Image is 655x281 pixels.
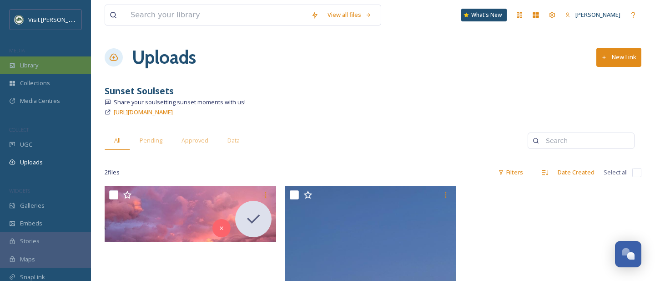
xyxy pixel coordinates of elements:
span: Library [20,61,38,70]
strong: Sunset Soulsets [105,85,174,97]
button: New Link [596,48,641,66]
span: Select all [604,168,628,177]
img: ext_1740975746.602921_tnreed5091@gmail.com-inbound1648022169261413992.jpg [105,186,276,241]
span: All [114,136,121,145]
span: Uploads [20,158,43,167]
a: [URL][DOMAIN_NAME] [114,107,173,118]
button: Open Chat [615,241,641,267]
span: Embeds [20,219,42,228]
span: Data [227,136,240,145]
span: Media Centres [20,97,60,105]
span: Maps [20,255,35,264]
a: Uploads [132,44,196,71]
span: Stories [20,237,40,245]
span: Collections [20,79,50,87]
div: Date Created [553,163,599,181]
span: MEDIA [9,47,25,54]
input: Search your library [126,5,307,25]
span: Visit [PERSON_NAME] [28,15,86,24]
a: What's New [461,9,507,21]
span: [PERSON_NAME] [575,10,620,19]
span: WIDGETS [9,187,30,194]
a: [PERSON_NAME] [560,6,625,24]
span: Approved [181,136,208,145]
a: View all files [323,6,376,24]
span: 2 file s [105,168,120,177]
span: Galleries [20,201,45,210]
span: [URL][DOMAIN_NAME] [114,108,173,116]
div: Filters [494,163,528,181]
span: Pending [140,136,162,145]
span: Share your soulsetting sunset moments with us! [114,98,246,107]
input: Search [541,132,630,150]
span: COLLECT [9,126,29,133]
img: Unknown.png [15,15,24,24]
span: UGC [20,140,32,149]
